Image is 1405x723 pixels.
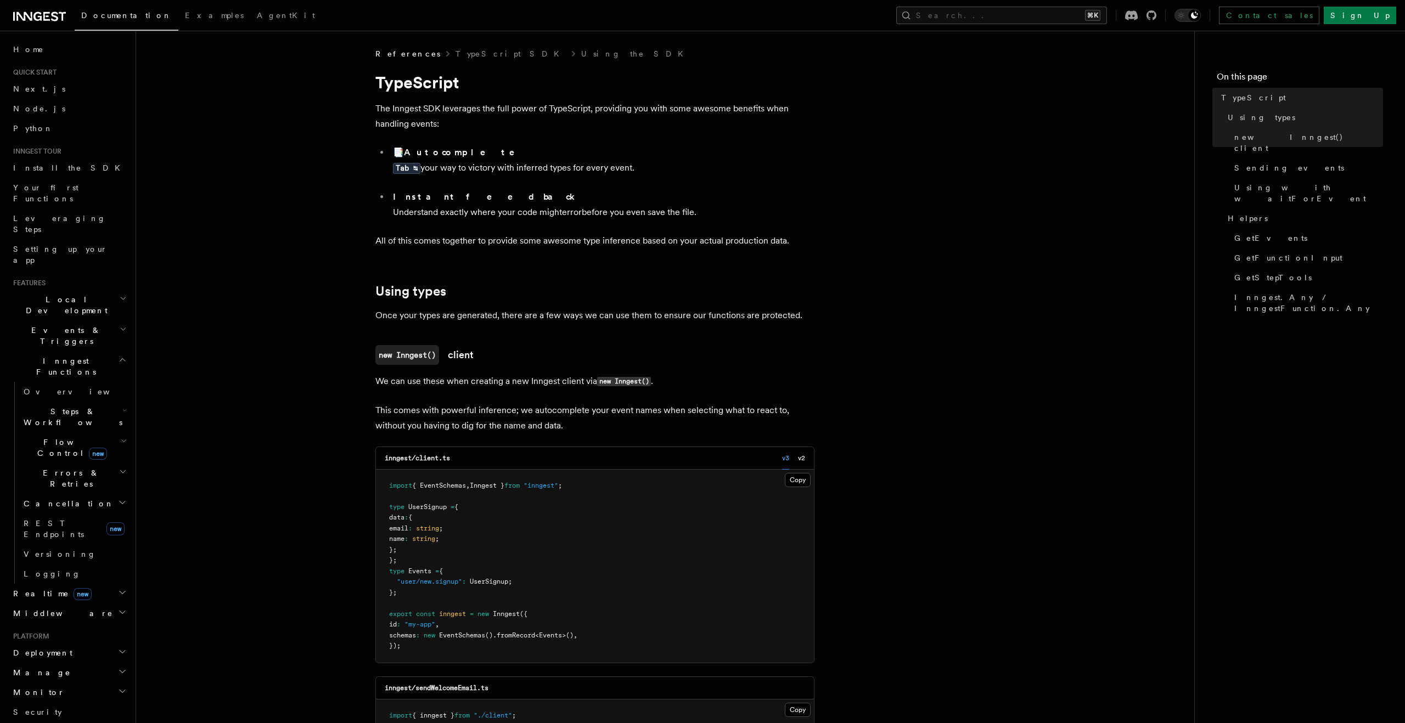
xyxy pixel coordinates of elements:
span: Local Development [9,294,120,316]
span: : [404,535,408,543]
li: Understand exactly where your code might before you even save the file. [390,189,814,220]
span: , [574,631,577,639]
span: error [562,207,582,217]
button: Cancellation [19,494,129,513]
a: new Inngest() client [1230,127,1383,158]
span: Versioning [24,550,96,558]
span: Setting up your app [13,245,108,264]
span: Inngest [493,610,520,618]
span: UserSignup [408,503,447,511]
a: Using types [375,284,446,299]
span: Middleware [9,608,113,619]
span: Examples [185,11,244,20]
code: new Inngest() [597,377,651,386]
span: ; [558,482,562,489]
span: "user/new.signup" [397,578,462,585]
span: }; [389,589,397,596]
div: Inngest Functions [9,382,129,584]
span: new [106,522,125,535]
code: inngest/client.ts [385,454,450,462]
li: 📑 your way to victory with inferred types for every event. [390,145,814,185]
strong: Instant feedback [393,191,576,202]
span: GetStepTools [1234,272,1312,283]
a: GetFunctionInput [1230,248,1383,268]
span: { EventSchemas [412,482,466,489]
span: Errors & Retries [19,467,119,489]
span: Install the SDK [13,163,127,172]
span: new [89,448,107,460]
a: Examples [178,3,250,30]
span: >() [562,631,574,639]
button: Local Development [9,290,129,320]
span: Inngest tour [9,147,61,156]
span: email [389,524,408,532]
button: Middleware [9,603,129,623]
span: string [412,535,435,543]
span: : [397,620,401,628]
a: Home [9,39,129,59]
span: = [470,610,474,618]
span: ; [508,578,512,585]
span: Leveraging Steps [13,214,106,234]
span: Inngest } [470,482,504,489]
span: string [416,524,439,532]
span: Realtime [9,588,92,599]
a: Logging [19,564,129,584]
a: Using types [1223,108,1383,127]
a: Documentation [75,3,178,31]
span: Manage [9,667,71,678]
span: : [408,524,412,532]
span: AgentKit [257,11,315,20]
span: type [389,567,404,575]
span: : [462,578,466,585]
span: { [439,567,443,575]
span: Next.js [13,84,65,93]
span: Your first Functions [13,183,78,203]
button: Toggle dark mode [1174,9,1201,22]
a: Sign Up [1324,7,1396,24]
code: inngest/sendWelcomeEmail.ts [385,684,488,692]
button: Monitor [9,682,129,702]
a: Using the SDK [581,48,690,59]
a: Leveraging Steps [9,208,129,239]
a: Versioning [19,544,129,564]
span: }; [389,546,397,553]
span: export [389,610,412,618]
span: import [389,711,412,719]
a: Next.js [9,79,129,99]
span: < [535,631,539,639]
h1: TypeScript [375,72,814,92]
span: Events [539,631,562,639]
button: Search...⌘K [896,7,1107,24]
span: .fromRecord [493,631,535,639]
span: () [485,631,493,639]
a: GetStepTools [1230,268,1383,287]
span: Python [13,124,53,133]
a: Setting up your app [9,239,129,270]
button: Errors & Retries [19,463,129,494]
span: import [389,482,412,489]
a: Python [9,118,129,138]
span: Home [13,44,44,55]
a: AgentKit [250,3,322,30]
span: const [416,610,435,618]
kbd: Tab ↹ [393,163,420,174]
span: EventSchemas [439,631,485,639]
span: new [424,631,435,639]
span: Features [9,279,46,287]
span: name [389,535,404,543]
button: Realtimenew [9,584,129,603]
span: from [454,711,470,719]
span: REST Endpoints [24,519,84,539]
span: References [375,48,440,59]
span: Deployment [9,647,72,658]
a: Using with waitForEvent [1230,178,1383,208]
span: GetFunctionInput [1234,252,1342,263]
span: Logging [24,569,81,578]
span: , [466,482,470,489]
a: Sending events [1230,158,1383,178]
span: Overview [24,387,137,396]
button: Manage [9,663,129,682]
kbd: ⌘K [1085,10,1100,21]
span: , [435,620,439,628]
